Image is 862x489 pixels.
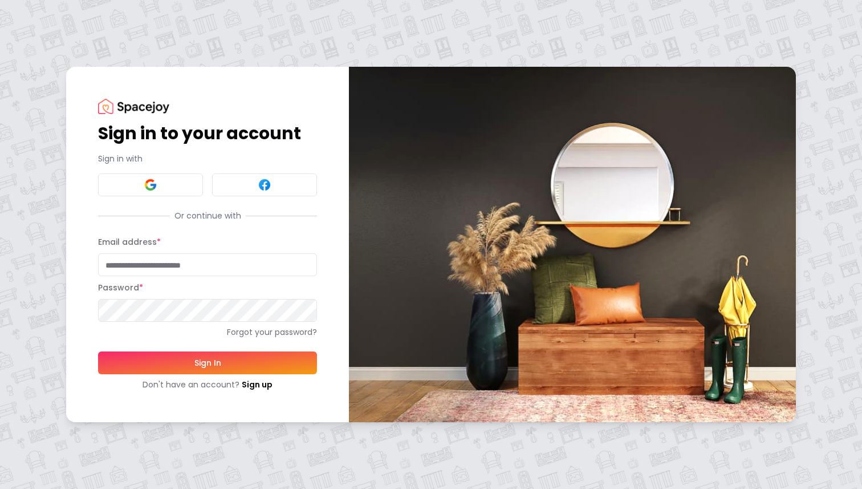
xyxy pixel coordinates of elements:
[98,236,161,248] label: Email address
[98,326,317,338] a: Forgot your password?
[98,153,317,164] p: Sign in with
[98,123,317,144] h1: Sign in to your account
[349,67,796,422] img: banner
[170,210,246,221] span: Or continue with
[98,351,317,374] button: Sign In
[144,178,157,192] img: Google signin
[242,379,273,390] a: Sign up
[98,99,169,114] img: Spacejoy Logo
[98,379,317,390] div: Don't have an account?
[98,282,143,293] label: Password
[258,178,271,192] img: Facebook signin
